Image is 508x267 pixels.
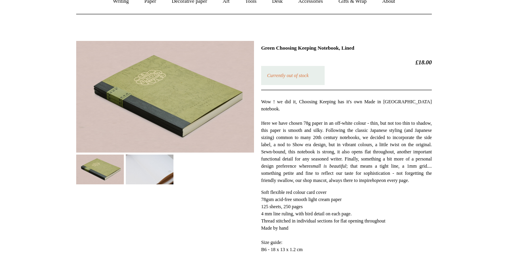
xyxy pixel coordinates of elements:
[311,163,346,169] em: small is beautiful
[261,204,303,209] span: 125 sheets, 250 pages
[372,178,381,183] em: hope
[261,197,342,202] span: 78gsm acid-free smooth light cream paper
[261,190,327,195] span: Soft flexible red colour card cover
[261,189,432,260] p: Thread stitched in individual sections for flat opening throughout Made by hand Size guide: B6 - ...
[261,59,432,66] h2: £18.00
[261,211,352,217] span: 4 mm line ruling, with bird detail on each page.
[76,155,124,184] img: Green Choosing Keeping Notebook, Lined
[126,155,173,184] img: Green Choosing Keeping Notebook, Lined
[76,41,254,153] img: Green Choosing Keeping Notebook, Lined
[267,73,309,78] em: Currently out of stock
[261,45,432,51] h1: Green Choosing Keeping Notebook, Lined
[261,98,432,184] p: Wow ! we did it, Choosing Keeping has it's own Made in [GEOGRAPHIC_DATA] notebook. Here we have c...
